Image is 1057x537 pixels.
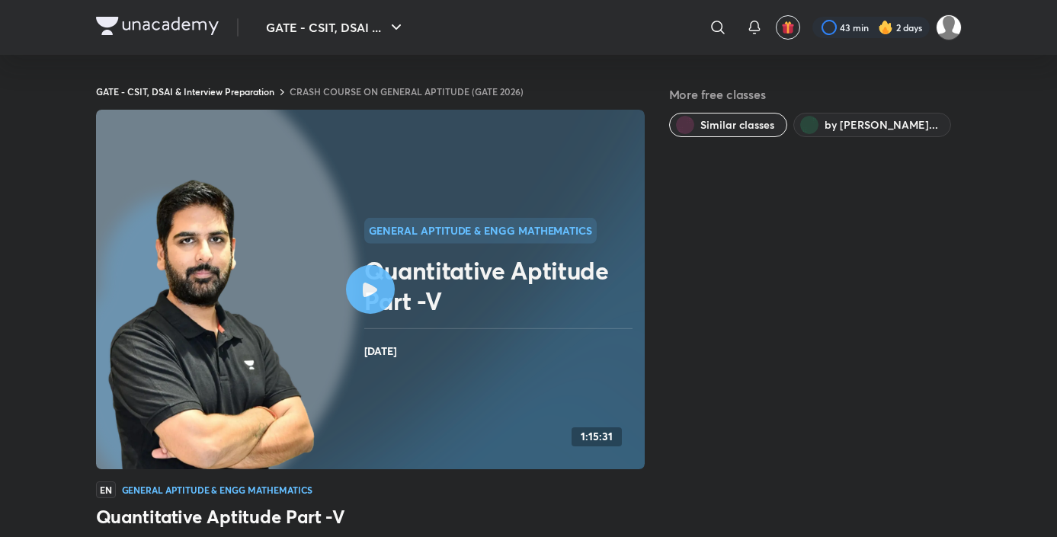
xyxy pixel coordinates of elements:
h4: [DATE] [364,341,639,361]
span: EN [96,481,116,498]
h4: 1:15:31 [581,430,613,443]
span: Similar classes [700,117,774,133]
button: GATE - CSIT, DSAI ... [257,12,415,43]
h3: Quantitative Aptitude Part -V [96,504,645,529]
img: Company Logo [96,17,219,35]
button: by Gurupal Singh Chawla [793,113,951,137]
button: avatar [776,15,800,40]
a: Company Logo [96,17,219,39]
img: streak [878,20,893,35]
img: avatar [781,21,795,34]
h5: More free classes [669,85,962,104]
span: by Gurupal Singh Chawla [825,117,938,133]
a: CRASH COURSE ON GENERAL APTITUDE (GATE 2026) [290,85,524,97]
h2: Quantitative Aptitude Part -V [364,255,639,316]
a: GATE - CSIT, DSAI & Interview Preparation [96,85,274,97]
button: Similar classes [669,113,787,137]
img: Varsha Sharma [936,14,962,40]
h4: General Aptitude & Engg Mathematics [122,485,313,494]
